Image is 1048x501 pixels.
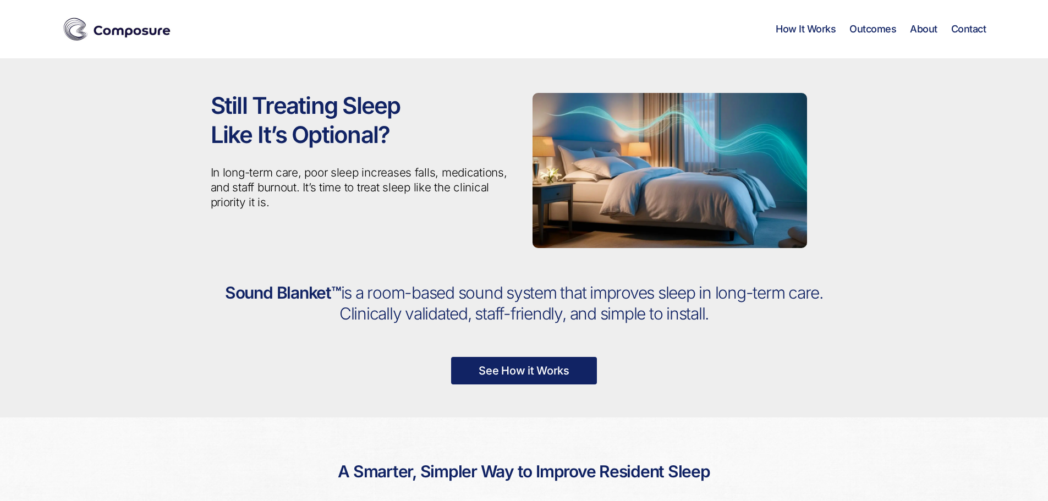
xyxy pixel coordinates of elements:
[951,23,986,35] a: Contact
[451,357,597,384] a: See How it Works
[910,23,937,35] a: About
[339,283,823,323] span: is a room-based sound system that improves sleep in long-term care. Clinically validated, staff-f...
[211,91,516,149] h1: Still Treating Sleep Like It’s Optional?
[211,450,838,493] h2: A Smarter, Simpler Way to Improve Resident Sleep
[776,23,986,35] nav: Horizontal
[776,23,836,35] a: How It Works
[211,283,838,324] h2: Sound Blanket™
[211,166,516,210] p: In long-term care, poor sleep increases falls, medications, and staff burnout. It’s time to treat...
[62,15,172,43] img: Composure
[849,23,896,35] a: Outcomes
